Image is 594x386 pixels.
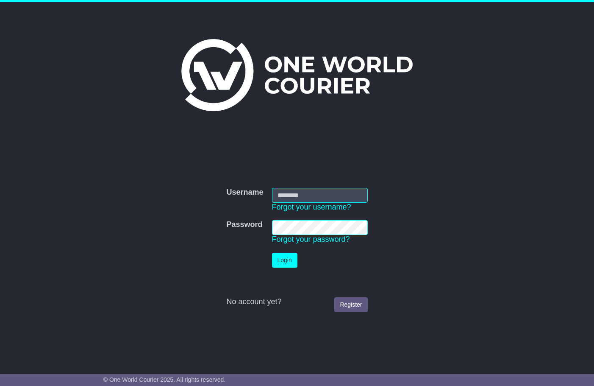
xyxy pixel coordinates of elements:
[181,39,413,111] img: One World
[334,297,367,312] a: Register
[226,297,367,307] div: No account yet?
[272,235,350,243] a: Forgot your password?
[272,203,351,211] a: Forgot your username?
[272,253,297,268] button: Login
[226,188,263,197] label: Username
[103,376,226,383] span: © One World Courier 2025. All rights reserved.
[226,220,262,229] label: Password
